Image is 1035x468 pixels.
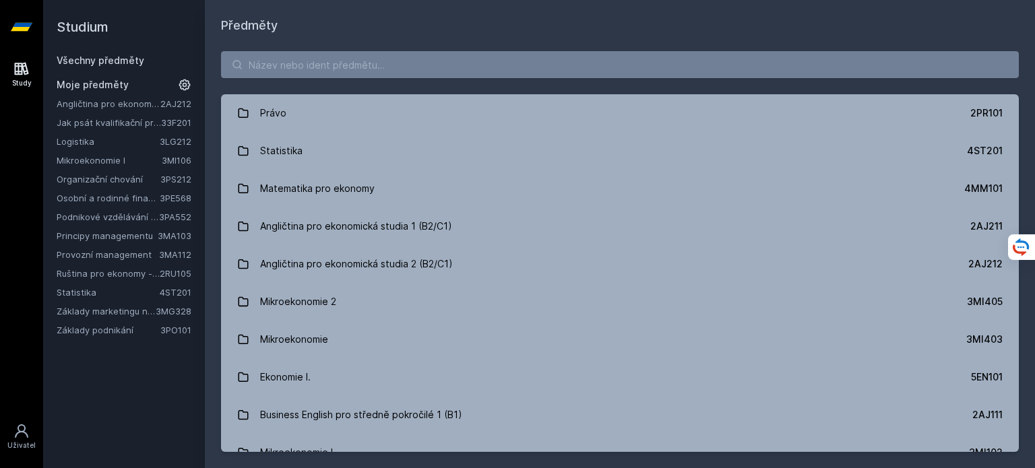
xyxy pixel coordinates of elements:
a: Statistika [57,286,160,299]
a: 3PE568 [160,193,191,203]
div: 2AJ211 [970,220,1003,233]
div: 5EN101 [971,370,1003,384]
div: Angličtina pro ekonomická studia 2 (B2/C1) [260,250,453,277]
a: Provozní management [57,248,159,261]
div: Matematika pro ekonomy [260,175,375,202]
a: Business English pro středně pokročilé 1 (B1) 2AJ111 [221,396,1019,434]
div: Mikroekonomie 2 [260,288,336,315]
a: Matematika pro ekonomy 4MM101 [221,170,1019,207]
a: Podnikové vzdělávání v praxi [57,210,159,224]
a: Principy managementu [57,229,158,242]
div: Uživatel [7,440,36,450]
a: 4ST201 [160,287,191,298]
div: 2AJ212 [968,257,1003,271]
a: Ekonomie I. 5EN101 [221,358,1019,396]
div: Business English pro středně pokročilé 1 (B1) [260,401,462,428]
a: Osobní a rodinné finance [57,191,160,205]
div: Ekonomie I. [260,364,311,391]
a: 2RU105 [160,268,191,279]
div: Mikroekonomie [260,326,328,353]
a: Ruština pro ekonomy - středně pokročilá úroveň 1 (B1) [57,267,160,280]
a: Angličtina pro ekonomická studia 1 (B2/C1) 2AJ211 [221,207,1019,245]
div: Právo [260,100,286,127]
a: Mikroekonomie 3MI403 [221,321,1019,358]
div: Study [12,78,32,88]
div: 3MI403 [966,333,1003,346]
a: 3PA552 [159,211,191,222]
a: Základy podnikání [57,323,160,337]
h1: Předměty [221,16,1019,35]
a: Organizační chování [57,172,160,186]
a: Právo 2PR101 [221,94,1019,132]
span: Moje předměty [57,78,129,92]
div: Angličtina pro ekonomická studia 1 (B2/C1) [260,213,452,240]
a: 3MA112 [159,249,191,260]
a: 3PO101 [160,325,191,335]
div: Statistika [260,137,303,164]
div: 4MM101 [964,182,1003,195]
div: 3MI102 [969,446,1003,459]
a: 3MA103 [158,230,191,241]
div: 3MI405 [967,295,1003,308]
a: Základy marketingu na internetu [57,304,156,318]
a: Logistika [57,135,160,148]
a: Mikroekonomie I [57,154,162,167]
a: 3PS212 [160,174,191,185]
div: 2AJ111 [972,408,1003,422]
a: Jak psát kvalifikační práci [57,116,161,129]
a: 3MG328 [156,306,191,316]
a: 2AJ212 [160,98,191,109]
div: 2PR101 [970,106,1003,120]
div: 4ST201 [967,144,1003,158]
a: Všechny předměty [57,55,144,66]
a: Statistika 4ST201 [221,132,1019,170]
a: Angličtina pro ekonomická studia 2 (B2/C1) [57,97,160,110]
a: Uživatel [3,416,40,457]
input: Název nebo ident předmětu… [221,51,1019,78]
a: 3MI106 [162,155,191,166]
a: 33F201 [161,117,191,128]
div: Mikroekonomie I [260,439,333,466]
a: 3LG212 [160,136,191,147]
a: Angličtina pro ekonomická studia 2 (B2/C1) 2AJ212 [221,245,1019,283]
a: Mikroekonomie 2 3MI405 [221,283,1019,321]
a: Study [3,54,40,95]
